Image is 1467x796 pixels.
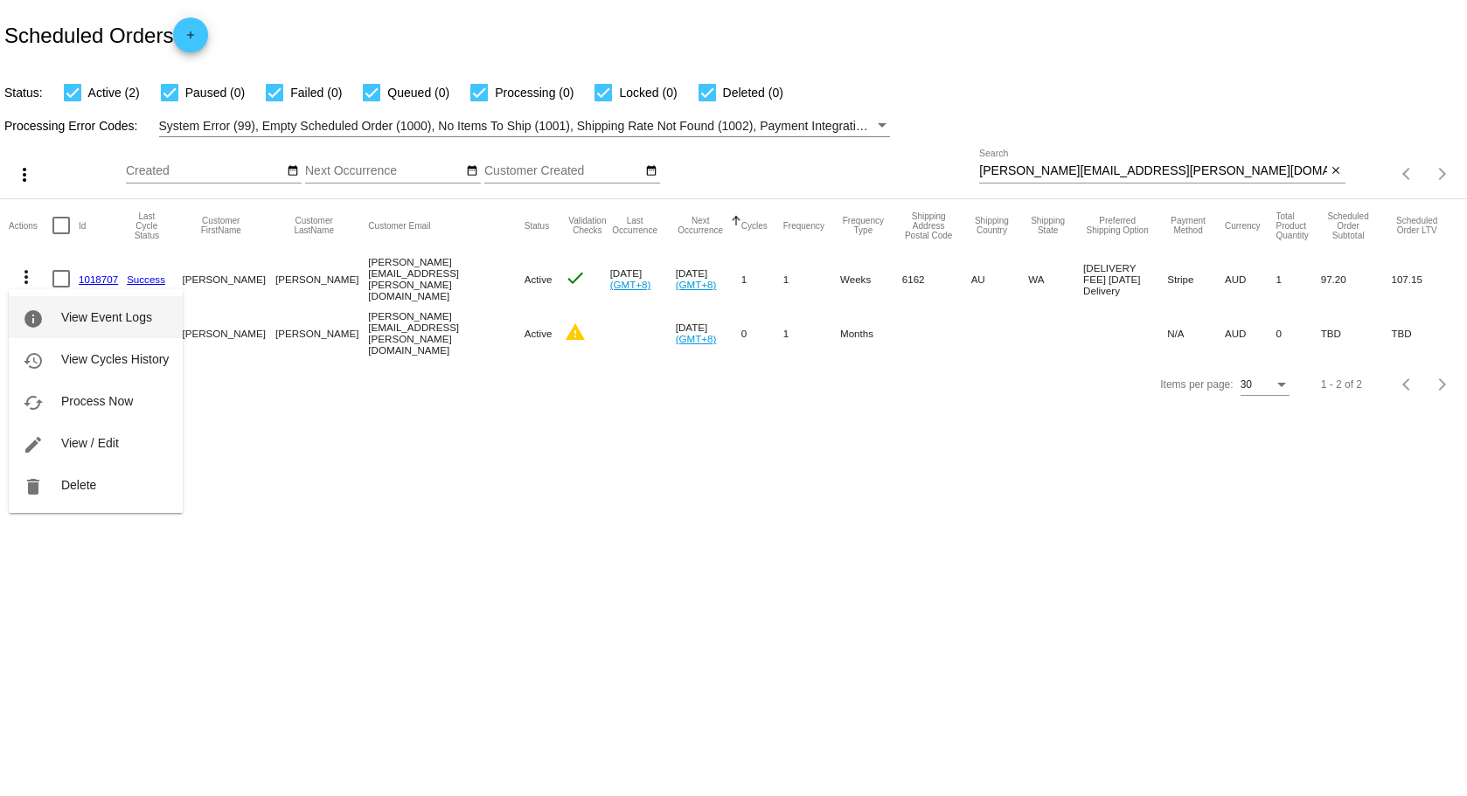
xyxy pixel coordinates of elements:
[23,476,44,497] mat-icon: delete
[61,478,96,492] span: Delete
[61,352,169,366] span: View Cycles History
[23,308,44,329] mat-icon: info
[61,310,152,324] span: View Event Logs
[23,350,44,371] mat-icon: history
[23,392,44,413] mat-icon: cached
[61,394,133,408] span: Process Now
[61,436,119,450] span: View / Edit
[23,434,44,455] mat-icon: edit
